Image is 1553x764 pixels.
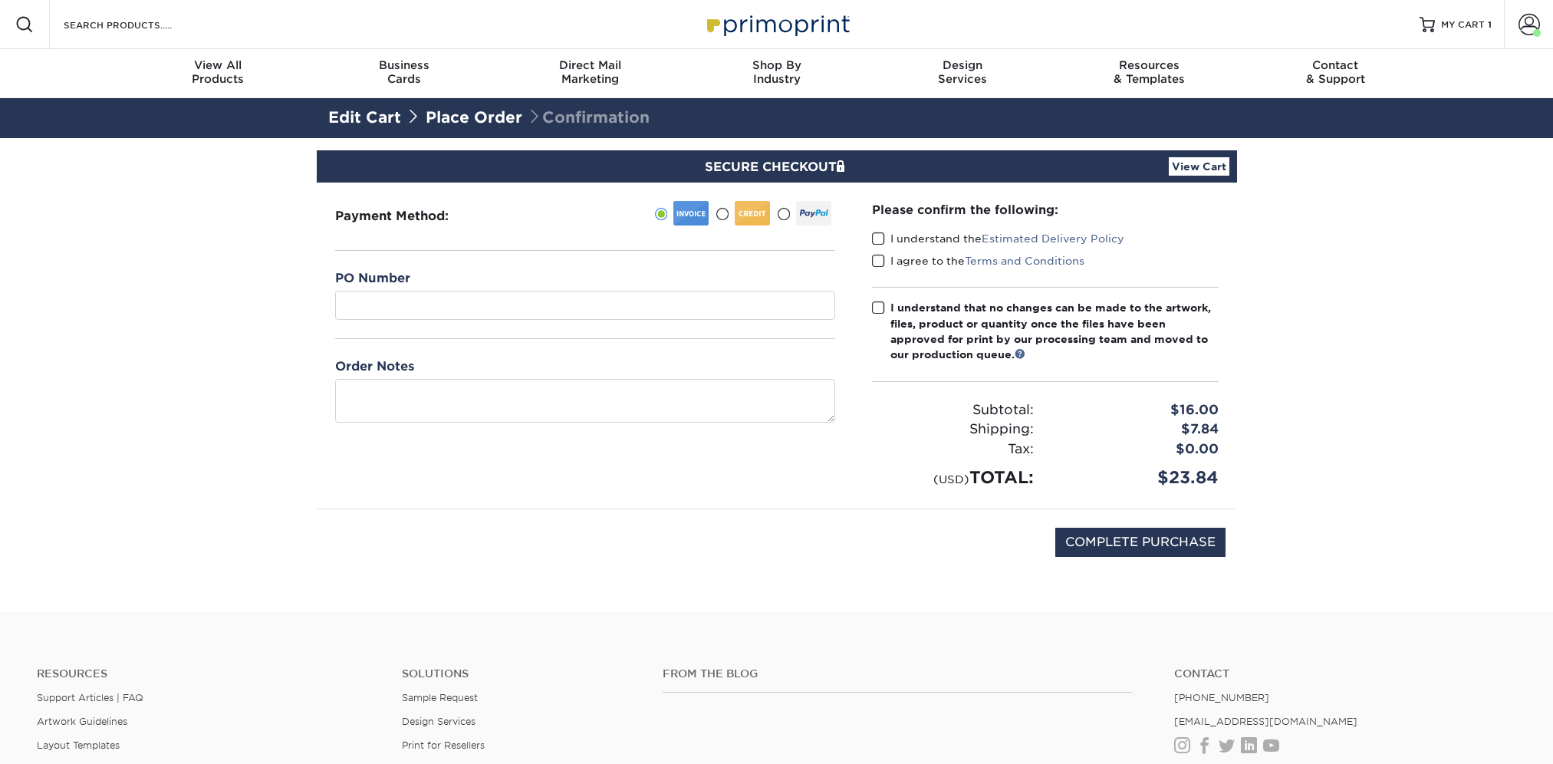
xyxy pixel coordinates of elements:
span: Design [870,58,1056,72]
a: Print for Resellers [402,739,485,751]
div: Please confirm the following: [872,201,1219,219]
input: SEARCH PRODUCTS..... [62,15,212,34]
h4: Solutions [402,667,640,680]
label: I agree to the [872,253,1084,268]
label: Order Notes [335,357,414,376]
a: Shop ByIndustry [683,49,870,98]
h4: From the Blog [663,667,1133,680]
a: View AllProducts [125,49,311,98]
input: COMPLETE PURCHASE [1055,528,1226,557]
a: BusinessCards [311,49,497,98]
a: View Cart [1169,157,1229,176]
div: Products [125,58,311,86]
label: PO Number [335,269,410,288]
div: & Support [1242,58,1429,86]
div: Cards [311,58,497,86]
div: Shipping: [860,420,1045,440]
span: SECURE CHECKOUT [705,160,849,174]
a: Support Articles | FAQ [37,692,143,703]
a: Contact& Support [1242,49,1429,98]
a: Edit Cart [328,108,401,127]
a: Terms and Conditions [965,255,1084,267]
a: Design Services [402,716,475,727]
div: I understand that no changes can be made to the artwork, files, product or quantity once the file... [890,300,1219,363]
span: Resources [1056,58,1242,72]
span: Direct Mail [497,58,683,72]
img: Primoprint [700,8,854,41]
div: Marketing [497,58,683,86]
a: Layout Templates [37,739,120,751]
a: Place Order [426,108,522,127]
div: Services [870,58,1056,86]
a: Estimated Delivery Policy [982,232,1124,245]
a: DesignServices [870,49,1056,98]
div: Subtotal: [860,400,1045,420]
span: Business [311,58,497,72]
div: $0.00 [1045,440,1230,459]
a: Resources& Templates [1056,49,1242,98]
div: Industry [683,58,870,86]
div: $16.00 [1045,400,1230,420]
label: I understand the [872,231,1124,246]
small: (USD) [933,473,969,486]
div: Tax: [860,440,1045,459]
h4: Resources [37,667,379,680]
a: Artwork Guidelines [37,716,127,727]
a: [EMAIL_ADDRESS][DOMAIN_NAME] [1174,716,1357,727]
div: TOTAL: [860,465,1045,490]
div: & Templates [1056,58,1242,86]
a: Direct MailMarketing [497,49,683,98]
span: Shop By [683,58,870,72]
div: $23.84 [1045,465,1230,490]
a: Contact [1174,667,1516,680]
span: 1 [1488,19,1492,30]
a: [PHONE_NUMBER] [1174,692,1269,703]
span: Contact [1242,58,1429,72]
h3: Payment Method: [335,209,486,223]
span: View All [125,58,311,72]
span: MY CART [1441,18,1485,31]
a: Sample Request [402,692,478,703]
span: Confirmation [527,108,650,127]
div: $7.84 [1045,420,1230,440]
